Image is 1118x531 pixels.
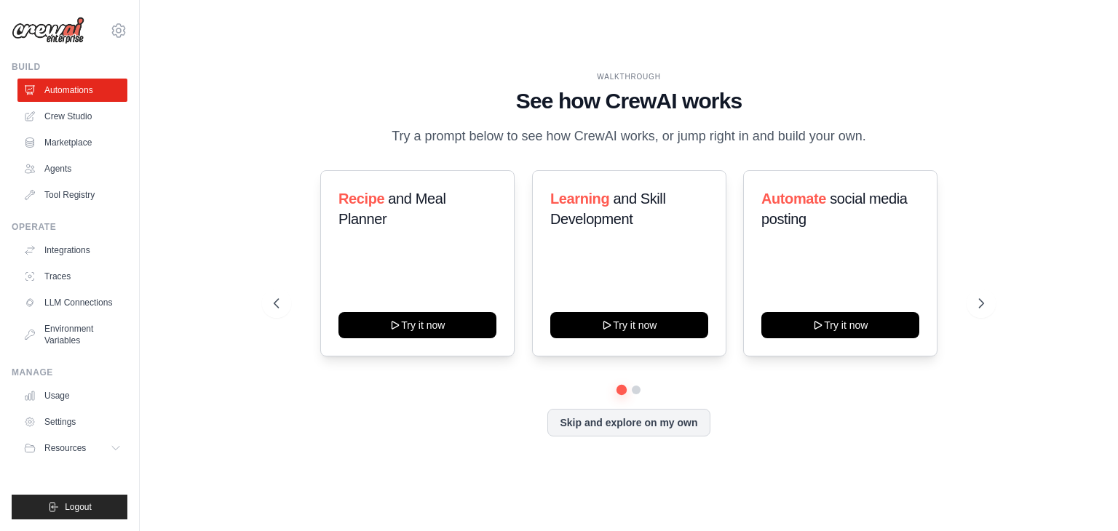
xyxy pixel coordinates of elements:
div: Operate [12,221,127,233]
button: Resources [17,436,127,460]
button: Try it now [550,312,708,338]
h1: See how CrewAI works [274,88,984,114]
a: Automations [17,79,127,102]
a: Tool Registry [17,183,127,207]
button: Skip and explore on my own [547,409,710,436]
span: Resources [44,442,86,454]
a: Agents [17,157,127,180]
span: Recipe [338,191,384,207]
a: Settings [17,410,127,434]
span: and Meal Planner [338,191,445,227]
a: Usage [17,384,127,407]
img: Logo [12,17,84,44]
a: Integrations [17,239,127,262]
span: and Skill Development [550,191,665,227]
button: Try it now [338,312,496,338]
button: Try it now [761,312,919,338]
a: Marketplace [17,131,127,154]
p: Try a prompt below to see how CrewAI works, or jump right in and build your own. [384,126,873,147]
span: Logout [65,501,92,513]
div: Manage [12,367,127,378]
button: Logout [12,495,127,519]
span: social media posting [761,191,908,227]
a: LLM Connections [17,291,127,314]
a: Crew Studio [17,105,127,128]
div: WALKTHROUGH [274,71,984,82]
a: Traces [17,265,127,288]
span: Learning [550,191,609,207]
span: Automate [761,191,826,207]
a: Environment Variables [17,317,127,352]
div: Build [12,61,127,73]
